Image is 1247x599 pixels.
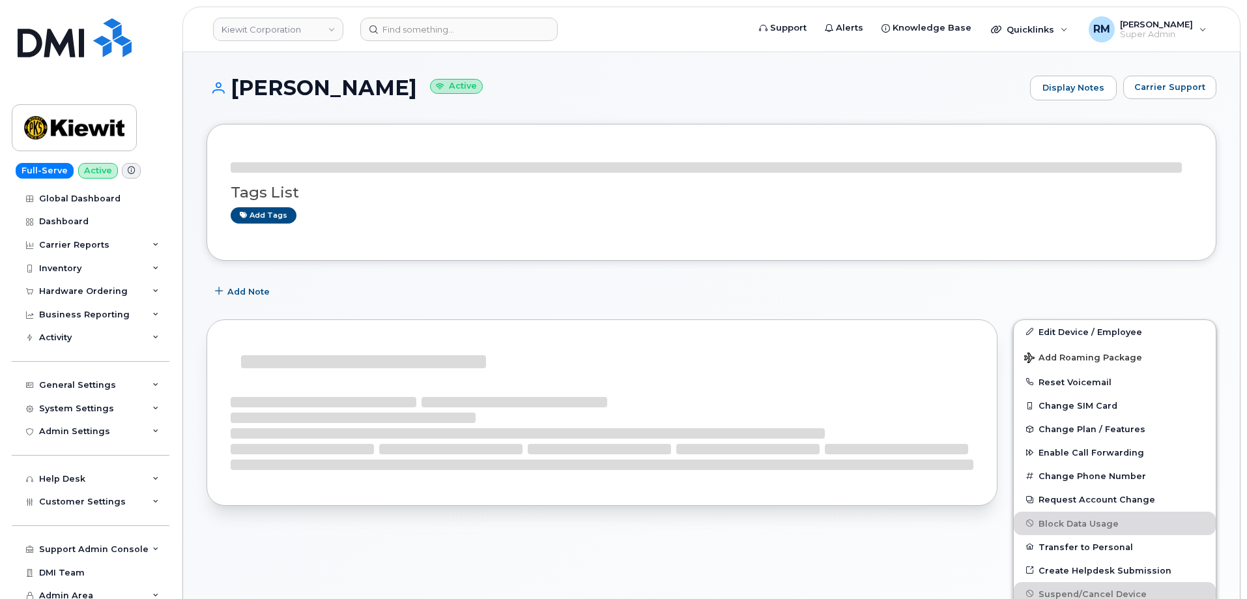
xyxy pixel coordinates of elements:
button: Change Phone Number [1014,464,1216,488]
button: Add Roaming Package [1014,343,1216,370]
span: Suspend/Cancel Device [1039,589,1147,598]
button: Transfer to Personal [1014,535,1216,559]
a: Edit Device / Employee [1014,320,1216,343]
a: Create Helpdesk Submission [1014,559,1216,582]
a: Display Notes [1030,76,1117,100]
button: Request Account Change [1014,488,1216,511]
span: Enable Call Forwarding [1039,448,1144,458]
span: Change Plan / Features [1039,424,1145,434]
button: Reset Voicemail [1014,370,1216,394]
button: Enable Call Forwarding [1014,441,1216,464]
span: Add Roaming Package [1024,353,1142,365]
button: Change Plan / Features [1014,417,1216,441]
a: Add tags [231,207,296,224]
span: Add Note [227,285,270,298]
h3: Tags List [231,184,1192,201]
button: Block Data Usage [1014,512,1216,535]
button: Carrier Support [1123,76,1216,99]
span: Carrier Support [1134,81,1205,93]
h1: [PERSON_NAME] [207,76,1024,99]
button: Change SIM Card [1014,394,1216,417]
small: Active [430,79,483,94]
button: Add Note [207,280,281,304]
